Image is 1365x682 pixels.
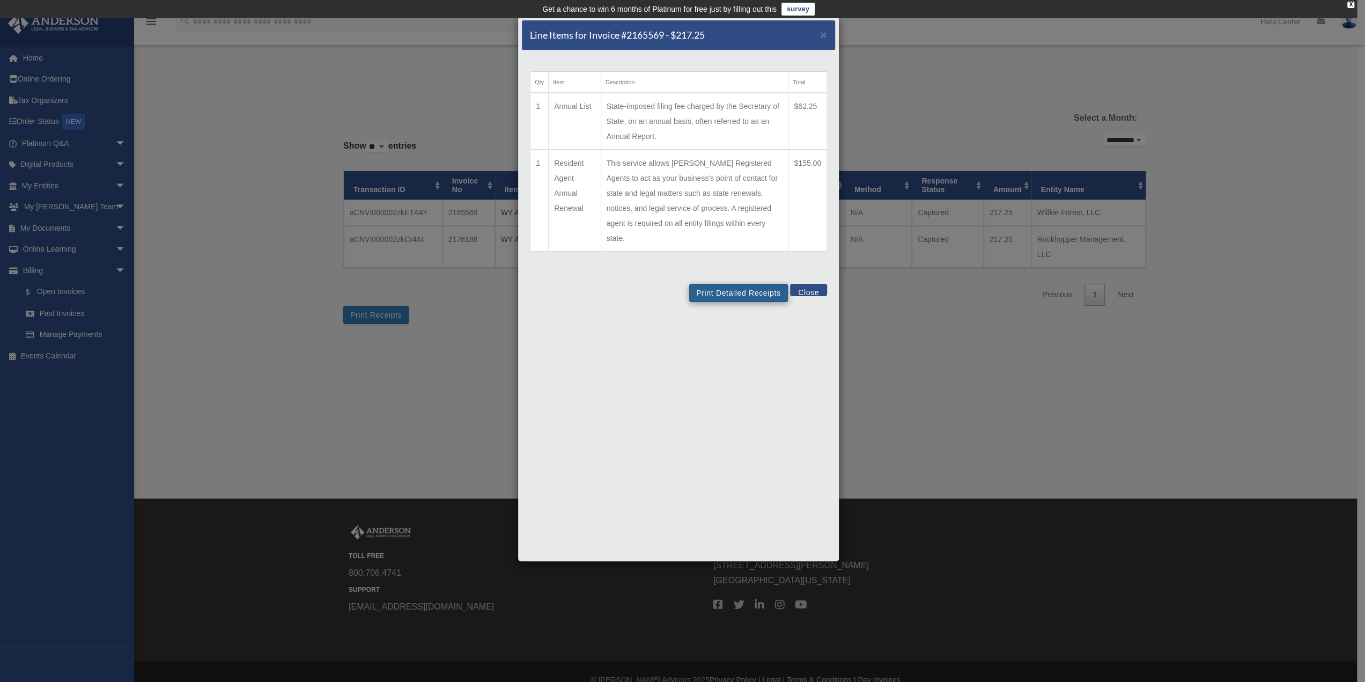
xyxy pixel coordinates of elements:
button: Print Detailed Receipts [689,284,787,302]
div: Get a chance to win 6 months of Platinum for free just by filling out this [542,3,777,16]
a: survey [781,3,815,16]
th: Total [788,72,827,93]
td: $62.25 [788,93,827,150]
td: State-imposed filing fee charged by the Secretary of State, on an annual basis, often referred to... [601,93,788,150]
td: 1 [530,93,549,150]
th: Qty [530,72,549,93]
button: Close [820,29,827,40]
td: $155.00 [788,150,827,252]
td: Annual List [549,93,601,150]
th: Item [549,72,601,93]
td: Resident Agent Annual Renewal [549,150,601,252]
span: × [820,28,827,41]
h5: Line Items for Invoice #2165569 - $217.25 [530,28,705,42]
td: This service allows [PERSON_NAME] Registered Agents to act as your business's point of contact fo... [601,150,788,252]
div: close [1347,2,1354,8]
button: Close [790,284,827,296]
td: 1 [530,150,549,252]
th: Description [601,72,788,93]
